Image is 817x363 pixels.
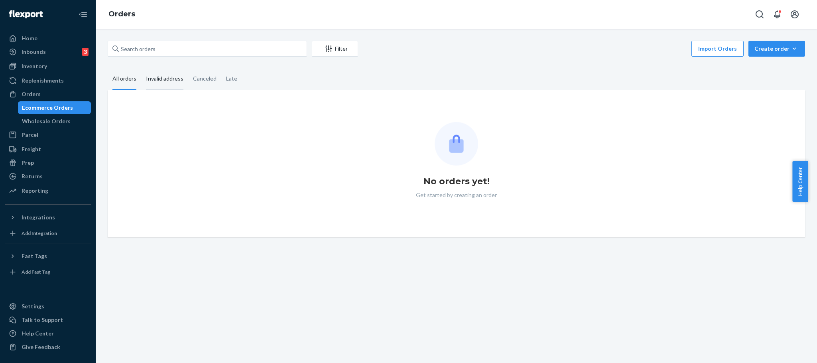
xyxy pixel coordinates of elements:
[691,41,744,57] button: Import Orders
[435,122,478,166] img: Empty list
[18,101,91,114] a: Ecommerce Orders
[792,161,808,202] button: Help Center
[5,266,91,278] a: Add Fast Tag
[22,230,57,237] div: Add Integration
[5,74,91,87] a: Replenishments
[226,68,237,89] div: Late
[312,45,358,53] div: Filter
[22,172,43,180] div: Returns
[112,68,136,90] div: All orders
[22,104,73,112] div: Ecommerce Orders
[5,170,91,183] a: Returns
[22,131,38,139] div: Parcel
[22,343,60,351] div: Give Feedback
[146,68,183,90] div: Invalid address
[22,302,44,310] div: Settings
[22,329,54,337] div: Help Center
[5,32,91,45] a: Home
[312,41,358,57] button: Filter
[22,48,46,56] div: Inbounds
[18,115,91,128] a: Wholesale Orders
[5,300,91,313] a: Settings
[416,191,497,199] p: Get started by creating an order
[423,175,490,188] h1: No orders yet!
[22,62,47,70] div: Inventory
[22,316,63,324] div: Talk to Support
[5,327,91,340] a: Help Center
[5,341,91,353] button: Give Feedback
[752,6,768,22] button: Open Search Box
[5,88,91,101] a: Orders
[22,268,50,275] div: Add Fast Tag
[108,10,135,18] a: Orders
[5,314,91,326] a: Talk to Support
[5,227,91,240] a: Add Integration
[22,145,41,153] div: Freight
[22,187,48,195] div: Reporting
[108,41,307,57] input: Search orders
[22,117,71,125] div: Wholesale Orders
[75,6,91,22] button: Close Navigation
[22,77,64,85] div: Replenishments
[102,3,142,26] ol: breadcrumbs
[22,213,55,221] div: Integrations
[5,184,91,197] a: Reporting
[5,128,91,141] a: Parcel
[769,6,785,22] button: Open notifications
[748,41,805,57] button: Create order
[22,90,41,98] div: Orders
[5,60,91,73] a: Inventory
[22,159,34,167] div: Prep
[5,143,91,156] a: Freight
[22,252,47,260] div: Fast Tags
[9,10,43,18] img: Flexport logo
[193,68,217,89] div: Canceled
[82,48,89,56] div: 3
[5,211,91,224] button: Integrations
[787,6,803,22] button: Open account menu
[754,45,799,53] div: Create order
[5,156,91,169] a: Prep
[5,45,91,58] a: Inbounds3
[22,34,37,42] div: Home
[5,250,91,262] button: Fast Tags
